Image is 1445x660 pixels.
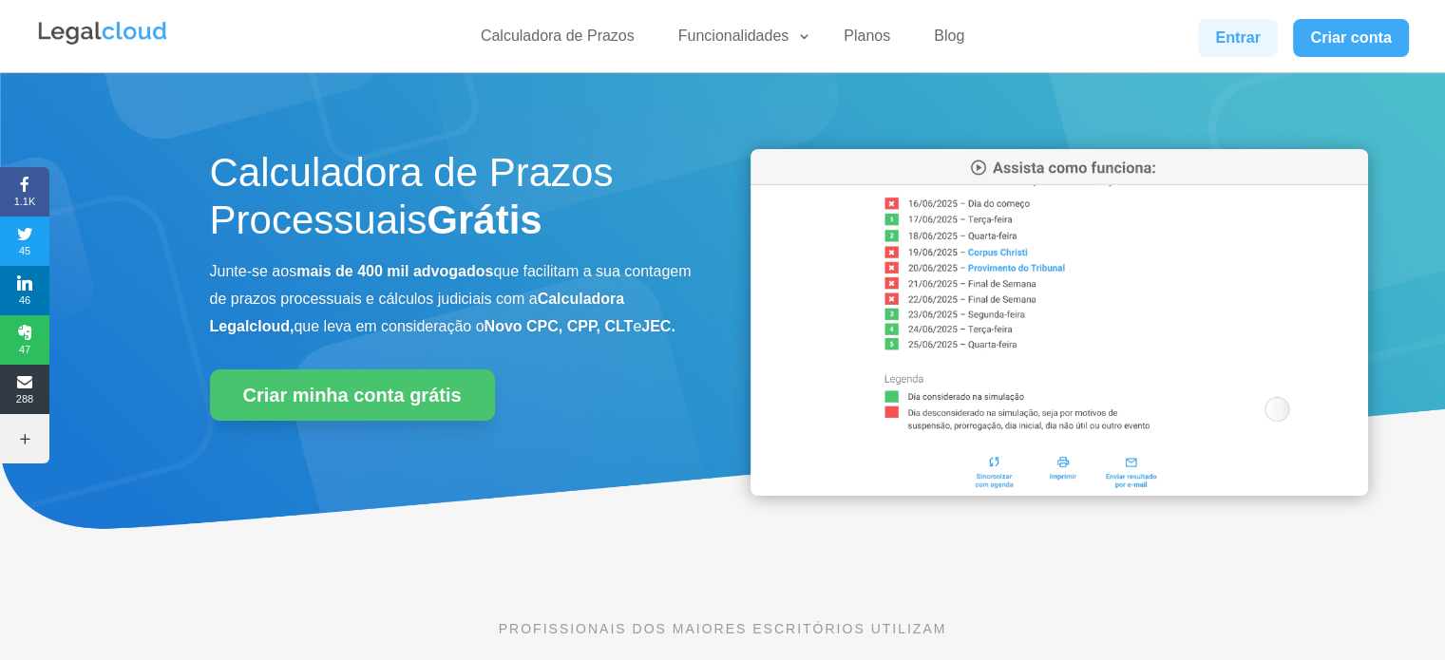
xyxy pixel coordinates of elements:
[210,149,694,255] h1: Calculadora de Prazos Processuais
[751,482,1368,499] a: Calculadora de Prazos Processuais da Legalcloud
[210,618,1236,639] p: PROFISSIONAIS DOS MAIORES ESCRITÓRIOS UTILIZAM
[210,258,694,340] p: Junte-se aos que facilitam a sua contagem de prazos processuais e cálculos judiciais com a que le...
[36,19,169,47] img: Legalcloud Logo
[296,263,493,279] b: mais de 400 mil advogados
[641,318,675,334] b: JEC.
[1198,19,1278,57] a: Entrar
[922,27,976,54] a: Blog
[210,291,625,334] b: Calculadora Legalcloud,
[469,27,646,54] a: Calculadora de Prazos
[427,198,542,242] strong: Grátis
[210,369,495,421] a: Criar minha conta grátis
[751,149,1368,496] img: Calculadora de Prazos Processuais da Legalcloud
[832,27,902,54] a: Planos
[485,318,634,334] b: Novo CPC, CPP, CLT
[667,27,812,54] a: Funcionalidades
[1293,19,1409,57] a: Criar conta
[36,34,169,50] a: Logo da Legalcloud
